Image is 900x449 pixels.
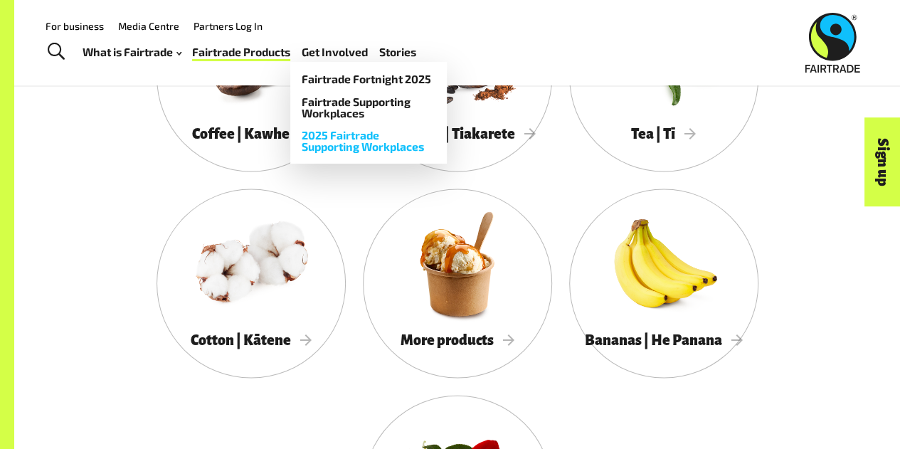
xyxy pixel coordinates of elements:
[805,13,860,73] img: Fairtrade Australia New Zealand logo
[118,20,179,32] a: Media Centre
[192,125,310,141] span: Coffee | Kawhe
[157,189,346,378] a: Cotton | Kātene
[585,332,743,347] span: Bananas | He Panana
[379,42,416,62] a: Stories
[46,20,104,32] a: For business
[290,90,447,124] a: Fairtrade Supporting Workplaces
[191,332,312,347] span: Cotton | Kātene
[290,124,447,157] a: 2025 Fairtrade Supporting Workplaces
[192,42,290,62] a: Fairtrade Products
[302,42,368,62] a: Get Involved
[290,68,447,90] a: Fairtrade Fortnight 2025
[401,332,514,347] span: More products
[38,34,73,70] a: Toggle Search
[569,189,758,378] a: Bananas | He Panana
[363,189,552,378] a: More products
[631,125,696,141] span: Tea | Tī
[194,20,263,32] a: Partners Log In
[379,125,536,141] span: Chocolate | Tiakarete
[83,42,181,62] a: What is Fairtrade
